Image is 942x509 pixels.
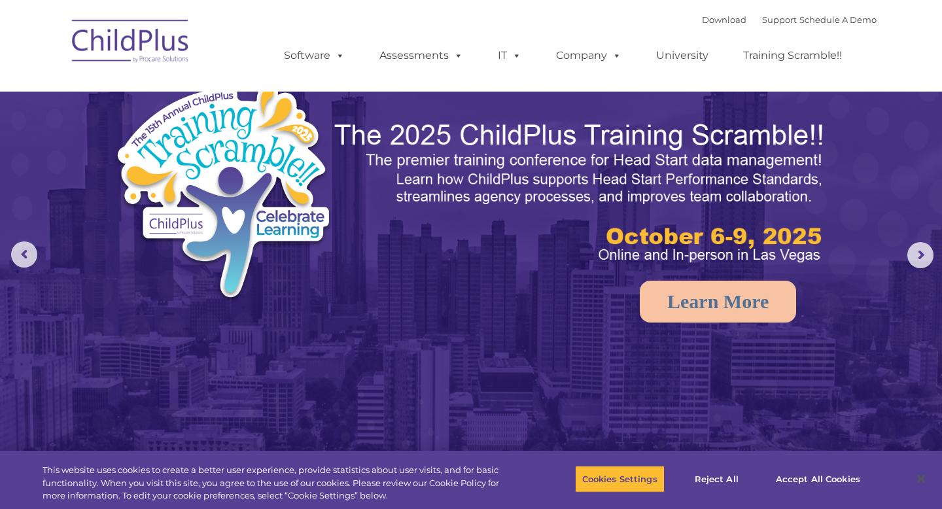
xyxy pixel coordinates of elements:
a: Schedule A Demo [799,14,877,25]
a: Download [702,14,746,25]
a: IT [485,43,534,69]
a: Training Scramble!! [730,43,855,69]
a: Assessments [366,43,476,69]
button: Accept All Cookies [769,465,867,493]
button: Reject All [676,465,758,493]
div: This website uses cookies to create a better user experience, provide statistics about user visit... [43,464,518,502]
a: Software [271,43,358,69]
button: Cookies Settings [575,465,665,493]
a: Learn More [640,281,796,323]
a: Company [543,43,635,69]
img: ChildPlus by Procare Solutions [65,10,196,76]
font: | [702,14,877,25]
a: University [643,43,722,69]
button: Close [907,465,935,493]
a: Support [762,14,797,25]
